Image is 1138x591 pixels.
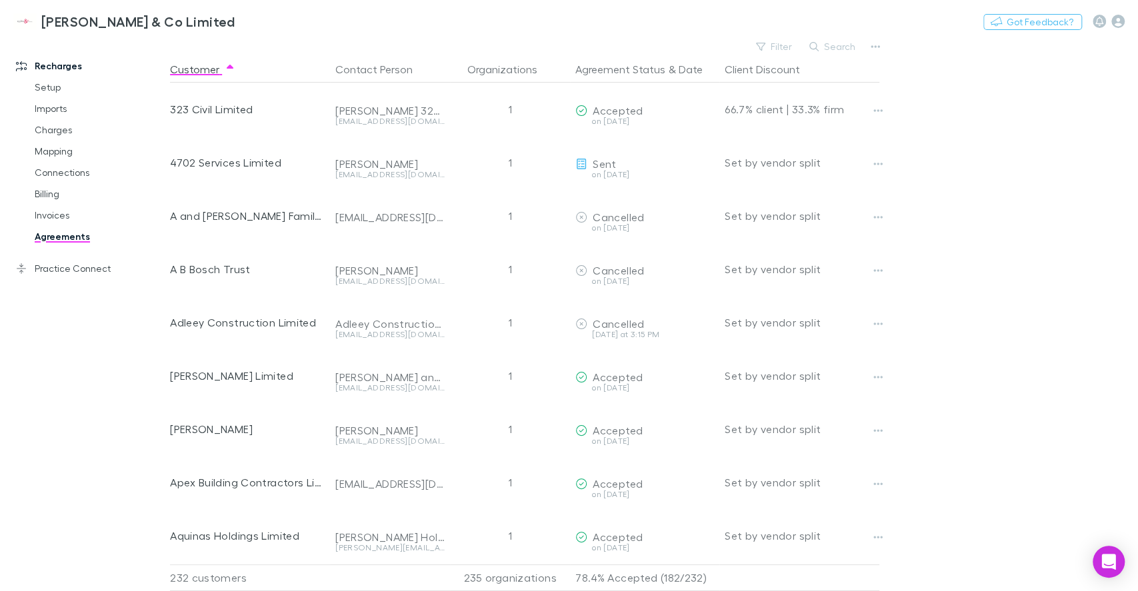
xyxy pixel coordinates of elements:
[21,141,181,162] a: Mapping
[725,189,879,243] div: Set by vendor split
[41,13,235,29] h3: [PERSON_NAME] & Co Limited
[450,136,570,189] div: 1
[13,13,36,29] img: Epplett & Co Limited's Logo
[593,317,644,330] span: Cancelled
[170,56,235,83] button: Customer
[467,56,553,83] button: Organizations
[450,564,570,591] div: 235 organizations
[170,402,325,456] div: [PERSON_NAME]
[335,544,445,552] div: [PERSON_NAME][EMAIL_ADDRESS][PERSON_NAME][DOMAIN_NAME]
[593,477,643,490] span: Accepted
[335,264,445,277] div: [PERSON_NAME]
[575,384,714,392] div: on [DATE]
[575,56,665,83] button: Agreement Status
[335,277,445,285] div: [EMAIL_ADDRESS][DOMAIN_NAME]
[725,349,879,402] div: Set by vendor split
[21,205,181,226] a: Invoices
[335,56,429,83] button: Contact Person
[450,349,570,402] div: 1
[803,39,863,55] button: Search
[21,226,181,247] a: Agreements
[725,243,879,296] div: Set by vendor split
[170,136,325,189] div: 4702 Services Limited
[983,14,1082,30] button: Got Feedback?
[335,437,445,445] div: [EMAIL_ADDRESS][DOMAIN_NAME]
[170,349,325,402] div: [PERSON_NAME] Limited
[335,330,445,338] div: [EMAIL_ADDRESS][DOMAIN_NAME]
[575,117,714,125] div: on [DATE]
[725,296,879,349] div: Set by vendor split
[21,119,181,141] a: Charges
[335,384,445,392] div: [EMAIL_ADDRESS][DOMAIN_NAME]
[725,456,879,509] div: Set by vendor split
[170,296,325,349] div: Adleey Construction Limited
[335,317,445,330] div: Adleey Construction Limited
[725,83,879,136] div: 66.7% client | 33.3% firm
[575,277,714,285] div: on [DATE]
[575,490,714,498] div: on [DATE]
[450,296,570,349] div: 1
[575,565,714,590] p: 78.4% Accepted (182/232)
[593,424,643,436] span: Accepted
[170,564,330,591] div: 232 customers
[450,402,570,456] div: 1
[170,509,325,562] div: Aquinas Holdings Limited
[335,530,445,544] div: [PERSON_NAME] Holdings Limited
[450,243,570,296] div: 1
[170,83,325,136] div: 323 Civil Limited
[679,56,703,83] button: Date
[335,211,445,224] div: [EMAIL_ADDRESS][DOMAIN_NAME]
[335,370,445,384] div: [PERSON_NAME] and [PERSON_NAME]
[21,162,181,183] a: Connections
[575,56,714,83] div: &
[21,77,181,98] a: Setup
[450,189,570,243] div: 1
[725,136,879,189] div: Set by vendor split
[450,83,570,136] div: 1
[21,98,181,119] a: Imports
[725,509,879,562] div: Set by vendor split
[575,544,714,552] div: on [DATE]
[450,509,570,562] div: 1
[335,117,445,125] div: [EMAIL_ADDRESS][DOMAIN_NAME]
[575,224,714,232] div: on [DATE]
[1093,546,1125,578] div: Open Intercom Messenger
[170,189,325,243] div: A and [PERSON_NAME] Family Trust
[335,104,445,117] div: [PERSON_NAME] 323 Civil Limited
[3,258,181,279] a: Practice Connect
[575,437,714,445] div: on [DATE]
[5,5,243,37] a: [PERSON_NAME] & Co Limited
[593,211,644,223] span: Cancelled
[593,104,643,117] span: Accepted
[335,157,445,171] div: [PERSON_NAME]
[725,56,816,83] button: Client Discount
[335,477,445,490] div: [EMAIL_ADDRESS][DOMAIN_NAME]
[170,243,325,296] div: A B Bosch Trust
[725,402,879,456] div: Set by vendor split
[593,157,616,170] span: Sent
[593,264,644,277] span: Cancelled
[575,171,714,179] div: on [DATE]
[170,456,325,509] div: Apex Building Contractors Limited
[335,171,445,179] div: [EMAIL_ADDRESS][DOMAIN_NAME]
[593,370,643,383] span: Accepted
[21,183,181,205] a: Billing
[593,530,643,543] span: Accepted
[450,456,570,509] div: 1
[749,39,800,55] button: Filter
[335,424,445,437] div: [PERSON_NAME]
[575,330,714,338] div: [DATE] at 3:15 PM
[3,55,181,77] a: Recharges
